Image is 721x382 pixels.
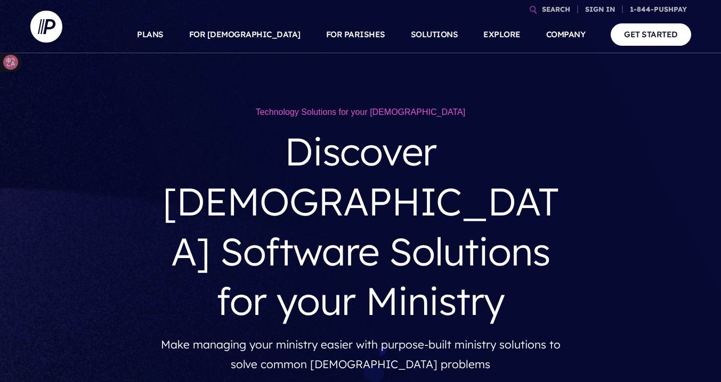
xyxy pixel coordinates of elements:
[161,106,561,118] h1: Technology Solutions for your [DEMOGRAPHIC_DATA]
[326,16,385,53] a: FOR PARISHES
[411,16,458,53] a: SOLUTIONS
[137,16,164,53] a: PLANS
[161,335,561,375] p: Make managing your ministry easier with purpose-built ministry solutions to solve common [DEMOGRA...
[611,23,691,45] a: GET STARTED
[189,16,301,53] a: FOR [DEMOGRAPHIC_DATA]
[483,16,521,53] a: EXPLORE
[546,16,586,53] a: COMPANY
[161,118,561,334] h3: Discover [DEMOGRAPHIC_DATA] Software Solutions for your Ministry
